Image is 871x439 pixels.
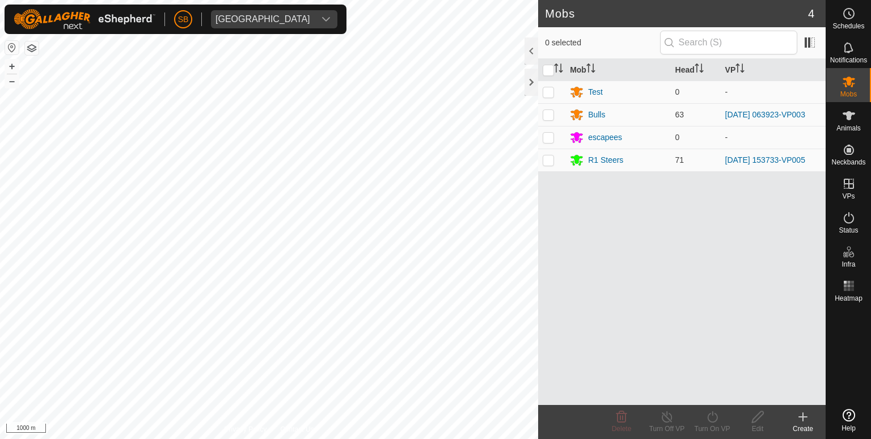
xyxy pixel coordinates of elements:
button: + [5,60,19,73]
a: Contact Us [280,424,314,434]
div: R1 Steers [588,154,623,166]
span: Tangihanga station [211,10,315,28]
span: 63 [675,110,684,119]
span: 0 [675,133,680,142]
div: Bulls [588,109,605,121]
th: Head [671,59,721,81]
button: – [5,74,19,88]
div: Turn Off VP [644,424,690,434]
span: Help [842,425,856,432]
p-sorticon: Activate to sort [554,65,563,74]
div: Test [588,86,603,98]
span: 0 [675,87,680,96]
span: Delete [612,425,632,433]
div: dropdown trigger [315,10,337,28]
td: - [721,126,826,149]
button: Map Layers [25,41,39,55]
th: Mob [565,59,670,81]
img: Gallagher Logo [14,9,155,29]
h2: Mobs [545,7,808,20]
span: Heatmap [835,295,862,302]
span: SB [178,14,189,26]
span: 4 [808,5,814,22]
p-sorticon: Activate to sort [735,65,745,74]
div: Turn On VP [690,424,735,434]
span: 71 [675,155,684,164]
p-sorticon: Activate to sort [586,65,595,74]
span: Infra [842,261,855,268]
a: [DATE] 153733-VP005 [725,155,805,164]
span: 0 selected [545,37,659,49]
div: escapees [588,132,622,143]
input: Search (S) [660,31,797,54]
td: - [721,81,826,103]
a: Help [826,404,871,436]
span: VPs [842,193,855,200]
a: Privacy Policy [225,424,267,434]
div: [GEOGRAPHIC_DATA] [215,15,310,24]
span: Neckbands [831,159,865,166]
div: Create [780,424,826,434]
p-sorticon: Activate to sort [695,65,704,74]
span: Mobs [840,91,857,98]
div: Edit [735,424,780,434]
th: VP [721,59,826,81]
span: Schedules [832,23,864,29]
span: Notifications [830,57,867,64]
span: Status [839,227,858,234]
a: [DATE] 063923-VP003 [725,110,805,119]
button: Reset Map [5,41,19,54]
span: Animals [836,125,861,132]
